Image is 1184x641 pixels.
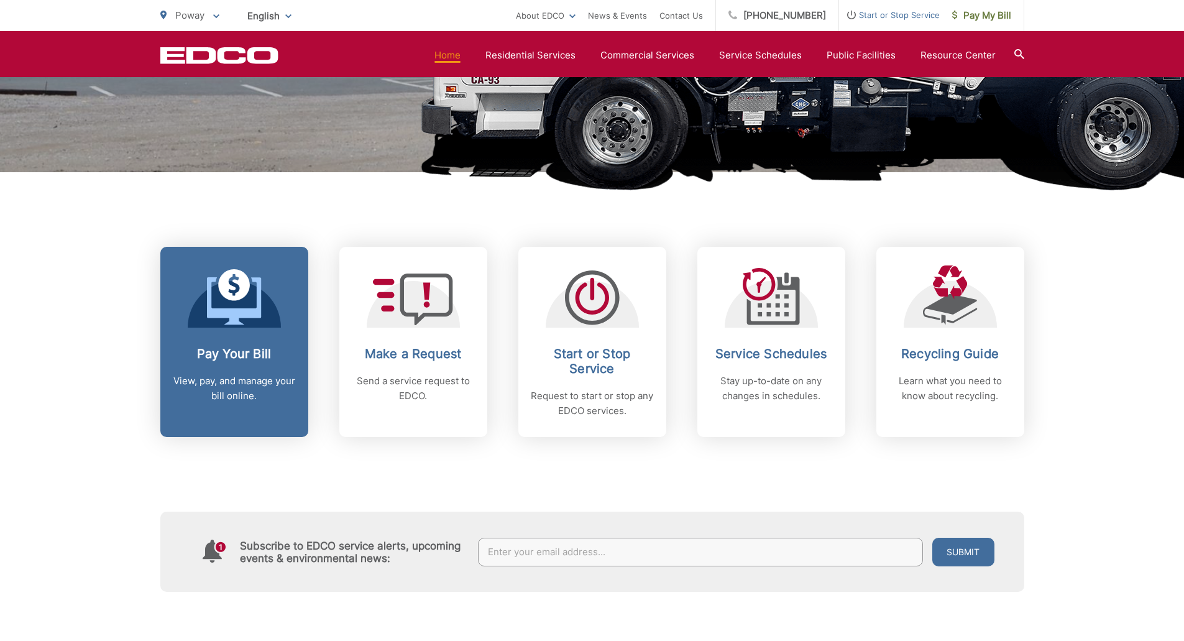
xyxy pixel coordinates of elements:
a: Service Schedules [719,48,802,63]
h4: Subscribe to EDCO service alerts, upcoming events & environmental news: [240,540,466,565]
input: Enter your email address... [478,538,923,566]
h2: Service Schedules [710,346,833,361]
p: Send a service request to EDCO. [352,374,475,404]
a: News & Events [588,8,647,23]
a: Residential Services [485,48,576,63]
a: Service Schedules Stay up-to-date on any changes in schedules. [697,247,845,437]
a: Public Facilities [827,48,896,63]
p: Request to start or stop any EDCO services. [531,389,654,418]
a: About EDCO [516,8,576,23]
span: English [238,5,301,27]
span: Poway [175,9,204,21]
p: Stay up-to-date on any changes in schedules. [710,374,833,404]
h2: Recycling Guide [889,346,1012,361]
a: Resource Center [920,48,996,63]
a: Pay Your Bill View, pay, and manage your bill online. [160,247,308,437]
p: View, pay, and manage your bill online. [173,374,296,404]
span: Pay My Bill [952,8,1011,23]
a: Make a Request Send a service request to EDCO. [339,247,487,437]
a: Commercial Services [600,48,694,63]
a: EDCD logo. Return to the homepage. [160,47,278,64]
a: Home [434,48,461,63]
a: Contact Us [659,8,703,23]
h2: Start or Stop Service [531,346,654,376]
h2: Pay Your Bill [173,346,296,361]
p: Learn what you need to know about recycling. [889,374,1012,404]
a: Recycling Guide Learn what you need to know about recycling. [876,247,1024,437]
button: Submit [932,538,994,566]
h2: Make a Request [352,346,475,361]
